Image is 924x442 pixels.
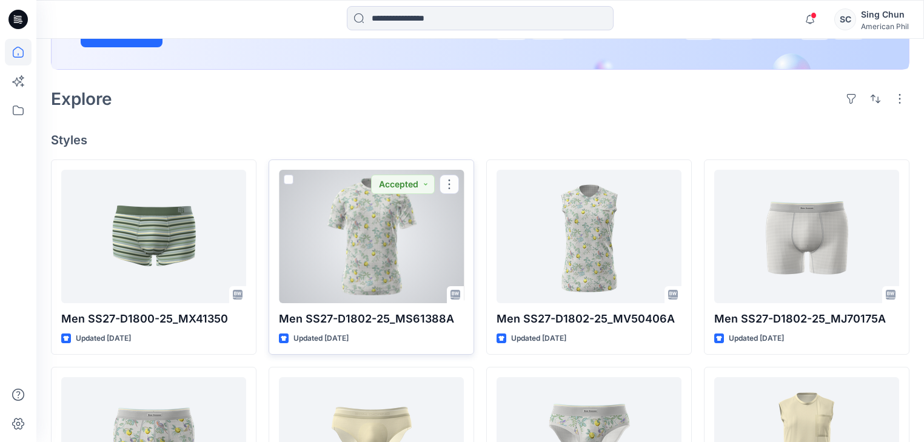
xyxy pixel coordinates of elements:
[497,170,681,303] a: Men SS27-D1802-25_MV50406A
[279,310,464,327] p: Men SS27-D1802-25_MS61388A
[76,332,131,345] p: Updated [DATE]
[861,7,909,22] div: Sing Chun
[511,332,566,345] p: Updated [DATE]
[51,133,909,147] h4: Styles
[293,332,349,345] p: Updated [DATE]
[834,8,856,30] div: SC
[61,310,246,327] p: Men SS27-D1800-25_MX41350
[51,89,112,109] h2: Explore
[861,22,909,31] div: American Phil
[61,170,246,303] a: Men SS27-D1800-25_MX41350
[714,170,899,303] a: Men SS27-D1802-25_MJ70175A
[729,332,784,345] p: Updated [DATE]
[497,310,681,327] p: Men SS27-D1802-25_MV50406A
[279,170,464,303] a: Men SS27-D1802-25_MS61388A
[714,310,899,327] p: Men SS27-D1802-25_MJ70175A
